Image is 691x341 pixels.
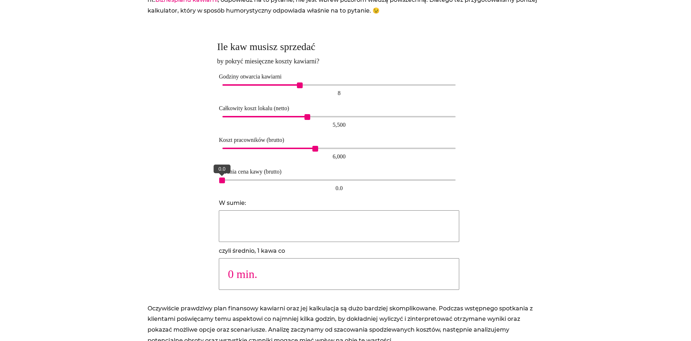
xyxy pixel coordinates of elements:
input: czyli średnio, 1 kawa co [219,258,459,290]
label: Koszt pracowników (brutto) [219,137,284,143]
span: by pokryć miesięczne koszty kawiarni? [217,55,461,67]
label: W sumie: [219,199,246,206]
label: Średnia cena kawy (brutto) [219,169,281,175]
label: Godziny otwarcia kawiarni [219,73,281,80]
h2: Ile kaw musisz sprzedać [217,40,461,53]
input: W sumie: [219,210,459,242]
div: 8 [222,88,456,99]
div: 0.0 [222,183,456,194]
div: 5,500 [222,119,456,131]
div: 0.0 [213,165,230,173]
label: czyli średnio, 1 kawa co [219,247,285,254]
div: 6,000 [222,151,456,162]
label: Całkowity koszt lokalu (netto) [219,105,289,111]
